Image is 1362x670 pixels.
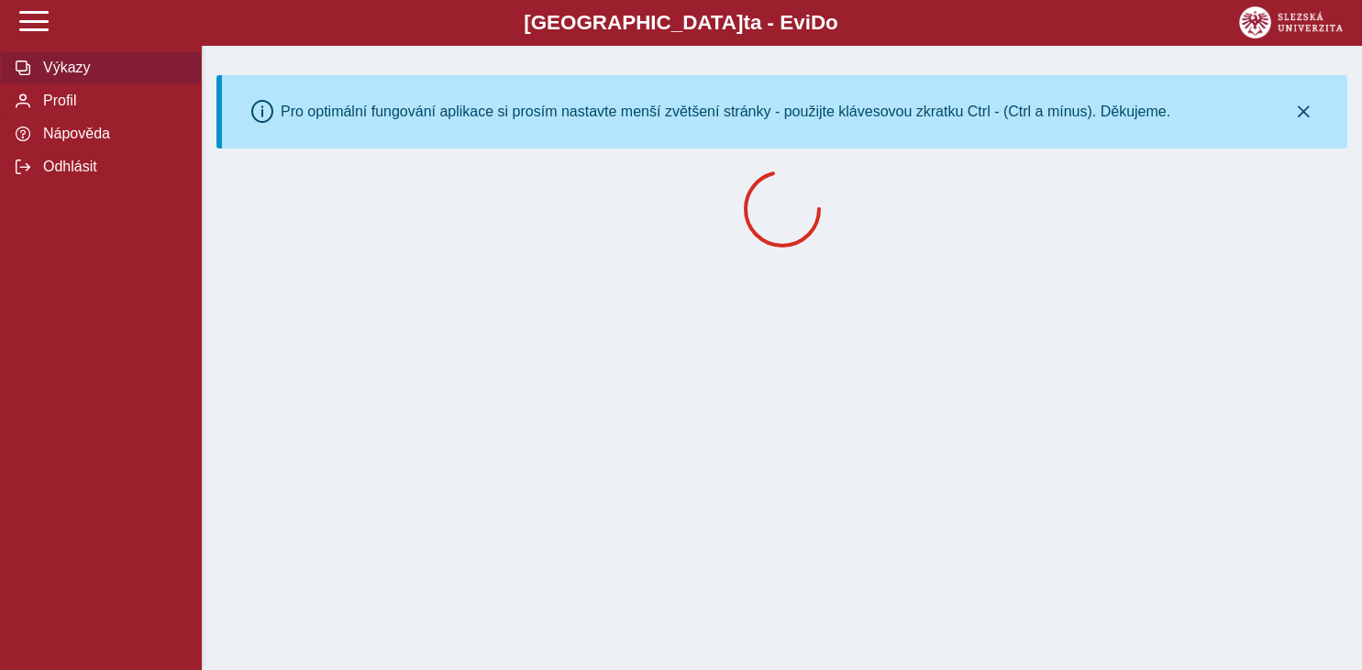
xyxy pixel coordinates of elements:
[38,126,186,142] span: Nápověda
[811,11,825,34] span: D
[38,93,186,109] span: Profil
[743,11,749,34] span: t
[38,60,186,76] span: Výkazy
[281,104,1170,120] div: Pro optimální fungování aplikace si prosím nastavte menší zvětšení stránky - použijte klávesovou ...
[825,11,838,34] span: o
[55,11,1307,35] b: [GEOGRAPHIC_DATA] a - Evi
[38,159,186,175] span: Odhlásit
[1239,6,1343,38] img: logo_web_su.png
